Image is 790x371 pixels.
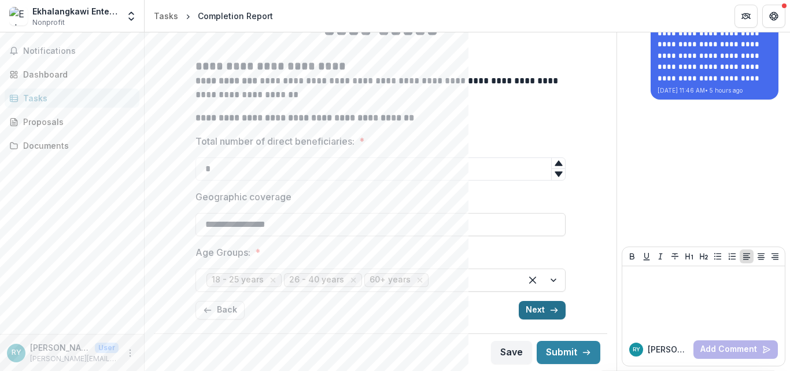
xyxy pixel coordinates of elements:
div: Proposals [23,116,130,128]
button: Notifications [5,42,139,60]
div: Remove 18 - 25 years [267,274,279,286]
span: 18 - 25 years [212,275,264,285]
nav: breadcrumb [149,8,278,24]
button: Open entity switcher [123,5,139,28]
button: Align Right [768,249,782,263]
div: Remove 26 - 40 years [348,274,359,286]
img: Ekhalangkawi Enterprise [9,7,28,25]
button: Back [195,301,245,319]
div: Tasks [154,10,178,22]
div: Dashboard [23,68,130,80]
button: Add Comment [693,340,778,359]
button: Align Left [740,249,754,263]
button: Partners [734,5,758,28]
div: Rebecca Yau [633,347,640,352]
p: Total number of direct beneficiaries: [195,134,355,148]
a: Tasks [149,8,183,24]
a: Tasks [5,89,139,108]
span: Notifications [23,46,135,56]
button: More [123,346,137,360]
div: Rebecca Yau [12,349,21,357]
p: [DATE] 11:46 AM • 5 hours ago [658,86,771,95]
p: [PERSON_NAME][EMAIL_ADDRESS][DOMAIN_NAME] [30,354,119,364]
a: Dashboard [5,65,139,84]
button: Get Help [762,5,785,28]
button: Ordered List [725,249,739,263]
div: Documents [23,139,130,152]
a: Documents [5,136,139,155]
div: Clear selected options [523,271,542,289]
span: 60+ years [370,275,411,285]
div: Ekhalangkawi Enterprise [32,5,119,17]
p: Geographic coverage [195,190,291,204]
button: Bullet List [711,249,725,263]
button: Submit [537,341,600,364]
button: Underline [640,249,654,263]
div: Tasks [23,92,130,104]
button: Strike [668,249,682,263]
button: Align Center [754,249,768,263]
span: 26 - 40 years [289,275,344,285]
p: User [95,343,119,353]
div: Completion Report [198,10,273,22]
button: Italicize [654,249,667,263]
a: Proposals [5,112,139,131]
button: Heading 1 [682,249,696,263]
span: Nonprofit [32,17,65,28]
p: [PERSON_NAME] [648,343,689,355]
button: Bold [625,249,639,263]
div: Remove 60+ years [414,274,426,286]
button: Heading 2 [697,249,711,263]
p: Age Groups: [195,245,250,259]
button: Next [519,301,566,319]
button: Save [491,341,532,364]
p: [PERSON_NAME] [30,341,90,354]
